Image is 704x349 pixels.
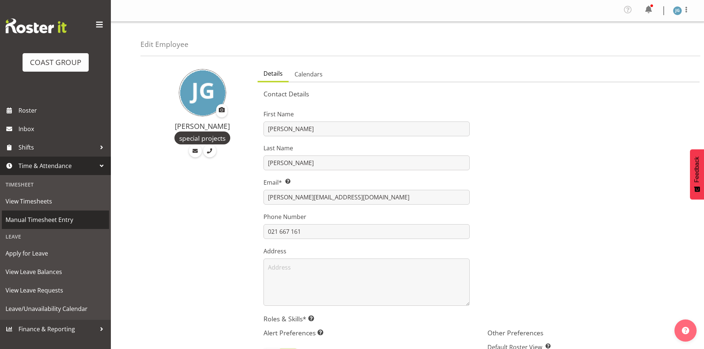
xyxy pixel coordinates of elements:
span: Time & Attendance [18,160,96,171]
input: Phone Number [263,224,470,239]
img: jason-garvey1164.jpg [673,6,682,15]
label: Phone Number [263,212,470,221]
a: Email Employee [189,144,202,157]
span: Shifts [18,142,96,153]
span: View Timesheets [6,196,105,207]
input: Email Address [263,190,470,205]
span: Finance & Reporting [18,324,96,335]
h5: Alert Preferences [263,329,470,337]
div: Timesheet [2,177,109,192]
h4: [PERSON_NAME] [156,122,249,130]
a: Manual Timesheet Entry [2,211,109,229]
span: Inbox [18,123,107,134]
div: COAST GROUP [30,57,81,68]
h5: Roles & Skills* [263,315,694,323]
span: View Leave Requests [6,285,105,296]
a: View Timesheets [2,192,109,211]
img: help-xxl-2.png [682,327,689,334]
h5: Contact Details [263,90,694,98]
span: Feedback [694,157,700,182]
a: Call Employee [203,144,216,157]
span: Apply for Leave [6,248,105,259]
button: Feedback - Show survey [690,149,704,199]
span: Manual Timesheet Entry [6,214,105,225]
span: Leave/Unavailability Calendar [6,303,105,314]
a: View Leave Requests [2,281,109,300]
span: special projects [179,133,225,143]
span: Details [263,69,283,78]
span: View Leave Balances [6,266,105,277]
label: Address [263,247,470,256]
span: Roster [18,105,107,116]
div: Leave [2,229,109,244]
a: Apply for Leave [2,244,109,263]
span: Calendars [295,70,323,79]
img: jason-garvey1164.jpg [179,69,226,116]
h5: Other Preferences [487,329,694,337]
label: Email* [263,178,470,187]
a: View Leave Balances [2,263,109,281]
img: Rosterit website logo [6,18,67,33]
input: Last Name [263,155,470,170]
label: Last Name [263,144,470,153]
label: First Name [263,110,470,119]
h4: Edit Employee [140,40,188,48]
input: First Name [263,122,470,136]
a: Leave/Unavailability Calendar [2,300,109,318]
